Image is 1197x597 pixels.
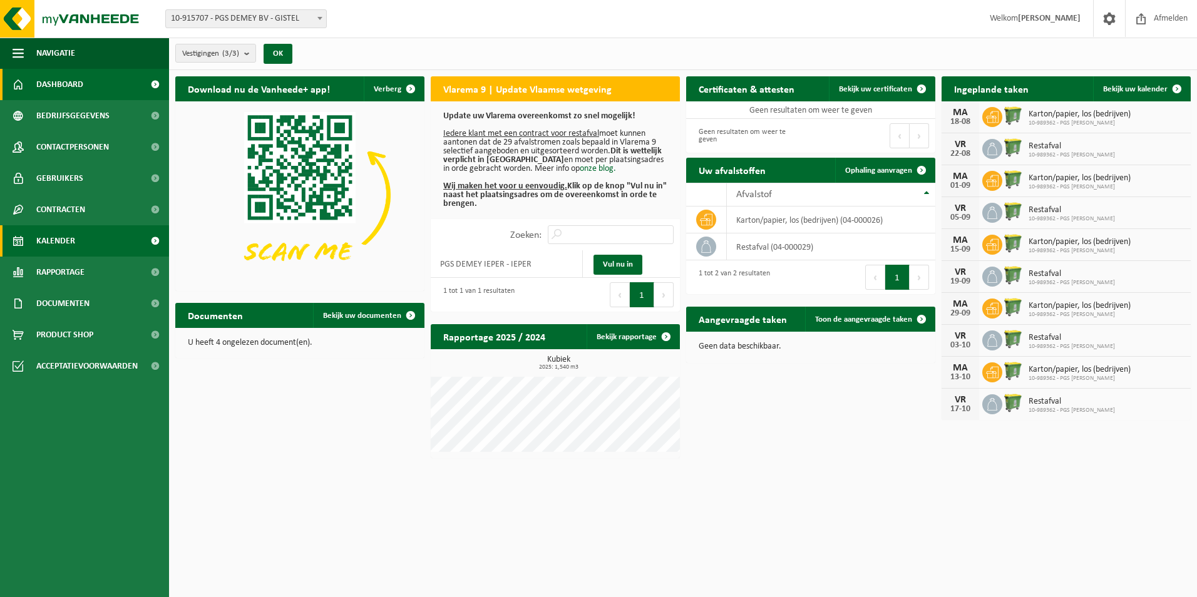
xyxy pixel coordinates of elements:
td: restafval (04-000029) [727,233,935,260]
span: 10-989362 - PGS [PERSON_NAME] [1029,279,1115,287]
button: OK [264,44,292,64]
h2: Rapportage 2025 / 2024 [431,324,558,349]
span: Kalender [36,225,75,257]
div: MA [948,299,973,309]
span: Rapportage [36,257,85,288]
u: Wij maken het voor u eenvoudig. [443,181,567,191]
span: Karton/papier, los (bedrijven) [1029,173,1131,183]
button: 1 [630,282,654,307]
span: Documenten [36,288,90,319]
a: Ophaling aanvragen [835,158,934,183]
td: PGS DEMEY IEPER - IEPER [431,250,583,278]
span: Contracten [36,194,85,225]
img: Download de VHEPlus App [175,101,424,288]
span: 10-989362 - PGS [PERSON_NAME] [1029,247,1131,255]
a: Bekijk rapportage [587,324,679,349]
span: Afvalstof [736,190,772,200]
img: WB-0770-HPE-GN-50 [1002,233,1024,254]
span: Restafval [1029,269,1115,279]
button: Previous [865,265,885,290]
div: 13-10 [948,373,973,382]
strong: [PERSON_NAME] [1018,14,1081,23]
b: Klik op de knop "Vul nu in" naast het plaatsingsadres om de overeenkomst in orde te brengen. [443,181,667,208]
div: 22-08 [948,150,973,158]
div: 1 tot 1 van 1 resultaten [437,281,515,309]
span: 2025: 1,540 m3 [437,364,680,370]
a: Vul nu in [593,255,642,275]
h3: Kubiek [437,355,680,370]
span: Gebruikers [36,163,83,194]
h2: Documenten [175,303,255,327]
span: Karton/papier, los (bedrijven) [1029,237,1131,247]
img: WB-0770-HPE-GN-50 [1002,329,1024,350]
div: 05-09 [948,213,973,222]
div: 19-09 [948,277,973,286]
u: Iedere klant met een contract voor restafval [443,129,599,138]
p: Geen data beschikbaar. [699,342,923,351]
span: Dashboard [36,69,83,100]
span: 10-989362 - PGS [PERSON_NAME] [1029,120,1131,127]
img: WB-0770-HPE-GN-50 [1002,137,1024,158]
div: MA [948,363,973,373]
span: Restafval [1029,141,1115,151]
td: Geen resultaten om weer te geven [686,101,935,119]
span: 10-915707 - PGS DEMEY BV - GISTEL [165,9,327,28]
span: Restafval [1029,205,1115,215]
a: onze blog. [580,164,616,173]
span: Toon de aangevraagde taken [815,315,912,324]
div: 15-09 [948,245,973,254]
div: MA [948,235,973,245]
label: Zoeken: [510,230,542,240]
span: Verberg [374,85,401,93]
span: 10-989362 - PGS [PERSON_NAME] [1029,407,1115,414]
div: MA [948,171,973,181]
div: 03-10 [948,341,973,350]
button: Previous [610,282,630,307]
img: WB-0770-HPE-GN-50 [1002,265,1024,286]
a: Bekijk uw kalender [1093,76,1189,101]
div: 01-09 [948,181,973,190]
a: Bekijk uw documenten [313,303,423,328]
img: WB-0770-HPE-GN-50 [1002,169,1024,190]
span: Bedrijfsgegevens [36,100,110,131]
span: 10-989362 - PGS [PERSON_NAME] [1029,151,1115,159]
span: 10-989362 - PGS [PERSON_NAME] [1029,375,1131,382]
span: Restafval [1029,397,1115,407]
img: WB-0770-HPE-GN-50 [1002,360,1024,382]
button: Vestigingen(3/3) [175,44,256,63]
span: 10-989362 - PGS [PERSON_NAME] [1029,215,1115,223]
button: Next [910,265,929,290]
div: 18-08 [948,118,973,126]
span: Acceptatievoorwaarden [36,350,138,382]
span: Contactpersonen [36,131,109,163]
span: 10-989362 - PGS [PERSON_NAME] [1029,343,1115,350]
h2: Aangevraagde taken [686,307,799,331]
div: VR [948,395,973,405]
span: Karton/papier, los (bedrijven) [1029,110,1131,120]
div: VR [948,267,973,277]
div: MA [948,108,973,118]
span: Karton/papier, los (bedrijven) [1029,301,1131,311]
td: karton/papier, los (bedrijven) (04-000026) [727,207,935,233]
span: Bekijk uw certificaten [839,85,912,93]
h2: Vlarema 9 | Update Vlaamse wetgeving [431,76,624,101]
b: Update uw Vlarema overeenkomst zo snel mogelijk! [443,111,635,121]
button: Next [654,282,674,307]
h2: Download nu de Vanheede+ app! [175,76,342,101]
b: Dit is wettelijk verplicht in [GEOGRAPHIC_DATA] [443,146,662,165]
div: VR [948,331,973,341]
span: 10-989362 - PGS [PERSON_NAME] [1029,311,1131,319]
button: Next [910,123,929,148]
span: Bekijk uw kalender [1103,85,1168,93]
p: U heeft 4 ongelezen document(en). [188,339,412,347]
button: Verberg [364,76,423,101]
span: Restafval [1029,333,1115,343]
span: Ophaling aanvragen [845,166,912,175]
span: Product Shop [36,319,93,350]
button: 1 [885,265,910,290]
img: WB-0770-HPE-GN-50 [1002,392,1024,414]
div: 1 tot 2 van 2 resultaten [692,263,770,291]
span: Navigatie [36,38,75,69]
div: VR [948,140,973,150]
img: WB-0770-HPE-GN-50 [1002,201,1024,222]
